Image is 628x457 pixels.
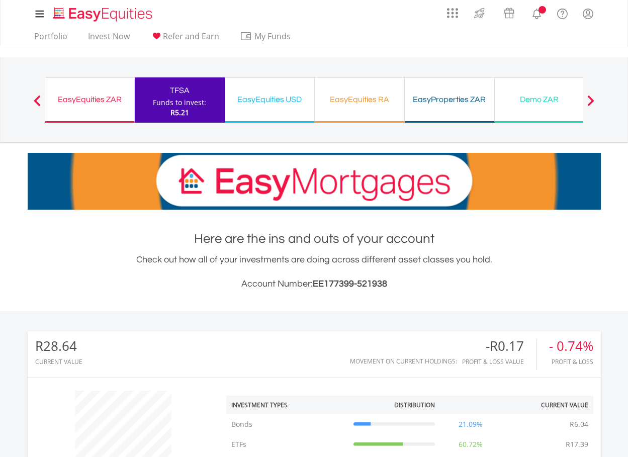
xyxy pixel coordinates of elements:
[226,414,348,434] td: Bonds
[226,396,348,414] th: Investment Types
[561,434,593,454] td: R17.39
[30,31,71,47] a: Portfolio
[28,253,601,291] div: Check out how all of your investments are doing across different asset classes you hold.
[494,3,524,21] a: Vouchers
[35,339,82,353] div: R28.64
[471,5,488,21] img: thrive-v2.svg
[28,153,601,210] img: EasyMortage Promotion Banner
[321,93,398,107] div: EasyEquities RA
[501,5,517,21] img: vouchers-v2.svg
[240,30,306,43] span: My Funds
[231,93,308,107] div: EasyEquities USD
[313,279,387,289] span: EE177399-521938
[581,100,601,110] button: Next
[226,434,348,454] td: ETFs
[462,339,536,353] div: -R0.17
[440,434,501,454] td: 60.72%
[146,31,223,47] a: Refer and Earn
[501,396,593,414] th: Current Value
[84,31,134,47] a: Invest Now
[28,277,601,291] h3: Account Number:
[440,414,501,434] td: 21.09%
[35,358,82,365] div: CURRENT VALUE
[51,6,156,23] img: EasyEquities_Logo.png
[27,100,47,110] button: Previous
[141,83,219,98] div: TFSA
[575,3,601,25] a: My Profile
[501,93,578,107] div: Demo ZAR
[440,3,465,19] a: AppsGrid
[550,3,575,23] a: FAQ's and Support
[549,358,593,365] div: Profit & Loss
[51,93,128,107] div: EasyEquities ZAR
[447,8,458,19] img: grid-menu-icon.svg
[350,358,457,364] div: Movement on Current Holdings:
[49,3,156,23] a: Home page
[28,230,601,248] h1: Here are the ins and outs of your account
[524,3,550,23] a: Notifications
[170,108,189,117] span: R5.21
[394,401,435,409] div: Distribution
[565,414,593,434] td: R6.04
[163,31,219,42] span: Refer and Earn
[153,98,206,108] div: Funds to invest:
[462,358,536,365] div: Profit & Loss Value
[549,339,593,353] div: - 0.74%
[411,93,488,107] div: EasyProperties ZAR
